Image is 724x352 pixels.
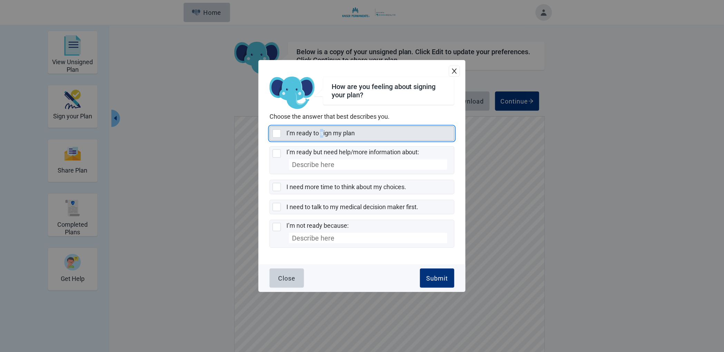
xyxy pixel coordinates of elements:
[286,203,419,211] label: I need to talk to my medical decision maker first.
[427,275,448,282] div: Submit
[289,159,447,170] input: Specify your i’m ready but need help/more information about: option
[286,129,355,137] label: I’m ready to sign my plan
[270,180,454,194] div: I need more time to think about my choices., checkbox, not selected
[278,275,295,282] div: Close
[451,68,458,75] span: close
[270,113,454,121] label: Choose the answer that best describes you.
[270,126,454,141] div: I’m ready to sign my plan, checkbox, not selected
[286,183,406,190] label: I need more time to think about my choices.
[270,268,304,288] button: Close
[270,146,454,174] div: I’m ready but need help/more information about:, checkbox, not selected
[270,77,315,110] img: Koda Elephant
[286,222,349,229] label: I’m not ready because:
[332,82,446,99] div: How are you feeling about signing your plan?
[270,220,454,248] div: I’m not ready because:, checkbox, not selected
[289,233,447,243] input: Specify your i’m not ready because: option
[270,200,454,214] div: I need to talk to my medical decision maker first., checkbox, not selected
[420,268,454,288] button: Submit
[286,148,419,156] label: I’m ready but need help/more information about:
[449,66,460,77] button: close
